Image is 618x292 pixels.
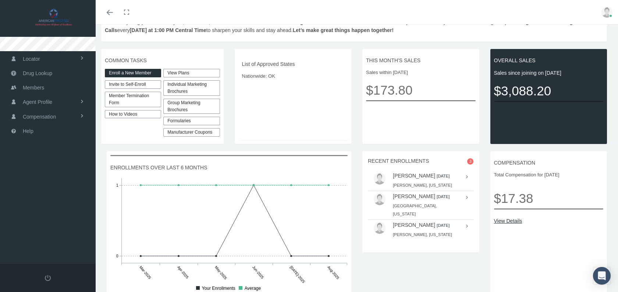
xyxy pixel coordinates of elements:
[242,60,344,68] span: List of Approved States
[105,80,161,89] a: Invite to Self-Enroll
[105,69,161,77] a: Enroll a New Member
[163,80,220,96] div: Individual Marketing Brochures
[393,173,435,179] a: [PERSON_NAME]
[252,265,265,279] tspan: Jun-2025
[437,223,450,228] small: [DATE]
[393,232,452,237] small: [PERSON_NAME], [US_STATE]
[374,222,386,234] img: user-placeholder.jpg
[242,73,344,80] span: Nationwide: OK
[494,183,604,208] span: $17.38
[23,124,33,138] span: Help
[467,158,474,165] span: 3
[23,110,56,124] span: Compensation
[105,56,220,64] span: COMMON TASKS
[393,222,435,228] a: [PERSON_NAME]
[374,173,386,184] img: user-placeholder.jpg
[10,8,98,27] img: AMERICAN TRUSTEE
[163,128,220,137] a: Manufacturer Coupons
[366,80,476,100] span: $173.80
[393,193,435,199] a: [PERSON_NAME]
[366,69,476,76] span: Sales within [DATE]
[494,217,604,225] a: View Details
[163,99,220,114] div: Group Marketing Brochures
[494,69,604,77] span: Sales since joining on [DATE]
[494,81,604,101] span: $3,088.20
[393,204,437,216] small: [GEOGRAPHIC_DATA], [US_STATE]
[327,265,340,280] tspan: Aug-2025
[366,56,476,64] span: THIS MONTH'S SALES
[23,81,44,95] span: Members
[494,171,604,179] span: Total Compensation for [DATE]
[177,265,189,279] tspan: Apr-2025
[139,265,152,280] tspan: Mar-2025
[494,56,604,64] span: OVERALL SALES
[105,110,161,119] a: How to Videos
[374,193,386,205] img: user-placeholder.jpg
[293,27,394,33] b: Let’s make great things happen together!
[494,159,604,167] span: COMPENSATION
[437,194,450,199] small: [DATE]
[593,267,611,285] div: Open Intercom Messenger
[393,183,452,187] small: [PERSON_NAME], [US_STATE]
[601,7,612,18] img: user-placeholder.jpg
[289,265,306,284] tspan: [DATE]-2025
[163,117,220,125] div: Formularies
[105,92,161,107] a: Member Termination Form
[110,163,348,172] span: ENROLLMENTS OVER LAST 6 MONTHS
[130,27,206,33] b: [DATE] at 1:00 PM Central Time
[23,66,52,80] span: Drug Lookup
[23,95,52,109] span: Agent Profile
[437,174,450,178] small: [DATE]
[116,183,118,187] tspan: 1
[163,69,220,77] a: View Plans
[368,158,429,164] span: RECENT ENROLLMENTS
[23,52,40,66] span: Locator
[214,265,228,280] tspan: May-2025
[116,254,118,258] tspan: 0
